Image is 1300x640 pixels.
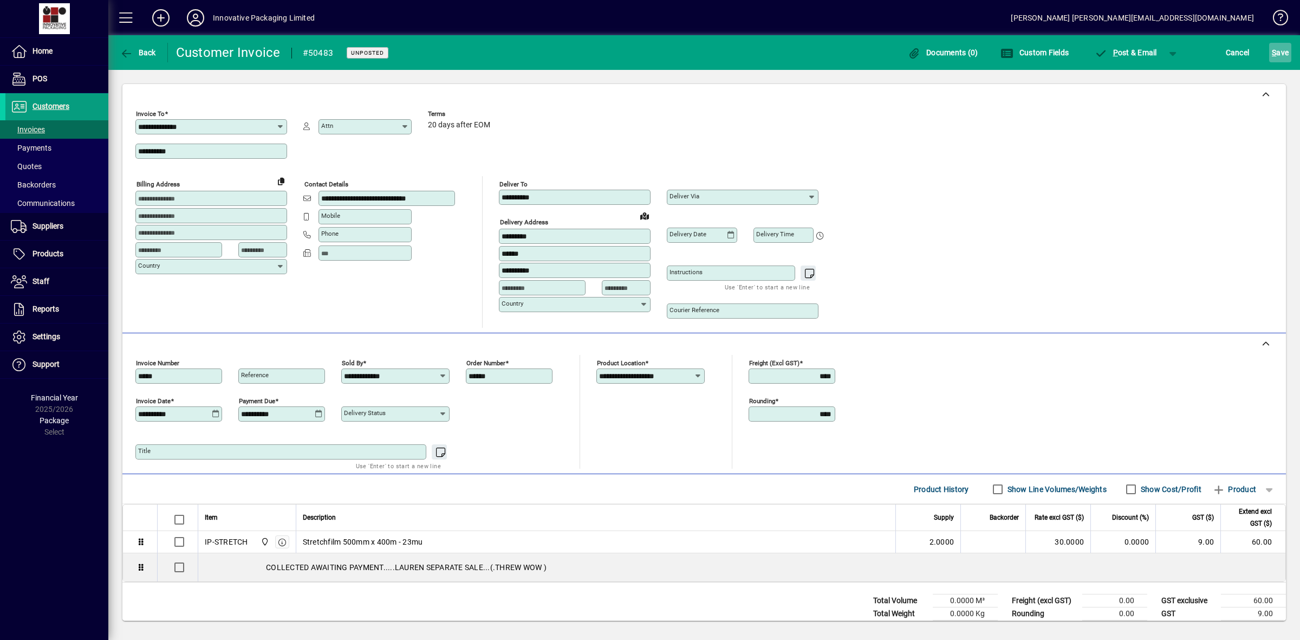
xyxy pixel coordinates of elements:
[933,607,998,620] td: 0.0000 Kg
[868,607,933,620] td: Total Weight
[1082,607,1147,620] td: 0.00
[11,162,42,171] span: Quotes
[428,121,490,130] span: 20 days after EOM
[1090,531,1155,553] td: 0.0000
[5,241,108,268] a: Products
[303,44,334,62] div: #50483
[5,139,108,157] a: Payments
[990,512,1019,523] span: Backorder
[120,48,156,57] span: Back
[176,44,281,61] div: Customer Invoice
[1269,43,1291,62] button: Save
[32,222,63,230] span: Suppliers
[749,359,799,367] mat-label: Freight (excl GST)
[1227,506,1272,529] span: Extend excl GST ($)
[1223,43,1252,62] button: Cancel
[499,180,528,188] mat-label: Deliver To
[5,157,108,176] a: Quotes
[344,409,386,417] mat-label: Delivery status
[1082,594,1147,607] td: 0.00
[1156,607,1221,620] td: GST
[597,359,645,367] mat-label: Product location
[258,536,270,548] span: Innovative Packaging
[1006,607,1082,620] td: Rounding
[117,43,159,62] button: Back
[1094,48,1157,57] span: ost & Email
[32,360,60,369] span: Support
[205,512,218,523] span: Item
[5,120,108,139] a: Invoices
[213,9,315,27] div: Innovative Packaging Limited
[136,397,171,405] mat-label: Invoice date
[929,536,954,547] span: 2.0000
[5,213,108,240] a: Suppliers
[31,393,78,402] span: Financial Year
[32,47,53,55] span: Home
[198,553,1285,581] div: COLLECTED AWAITING PAYMENT.....LAUREN SEPARATE SALE...(.THREW WOW )
[1220,531,1285,553] td: 60.00
[905,43,981,62] button: Documents (0)
[272,172,290,190] button: Copy to Delivery address
[502,300,523,307] mat-label: Country
[241,371,269,379] mat-label: Reference
[1089,43,1162,62] button: Post & Email
[1035,512,1084,523] span: Rate excl GST ($)
[138,447,151,455] mat-label: Title
[11,180,56,189] span: Backorders
[205,536,248,547] div: IP-STRETCH
[868,594,933,607] td: Total Volume
[1155,531,1220,553] td: 9.00
[908,48,978,57] span: Documents (0)
[1113,48,1118,57] span: P
[303,536,423,547] span: Stretchfilm 500mm x 400m - 23mu
[1272,44,1289,61] span: ave
[1265,2,1286,37] a: Knowledge Base
[5,351,108,378] a: Support
[636,207,653,224] a: View on map
[998,43,1071,62] button: Custom Fields
[32,74,47,83] span: POS
[1226,44,1250,61] span: Cancel
[669,230,706,238] mat-label: Delivery date
[321,122,333,130] mat-label: Attn
[356,460,441,472] mat-hint: Use 'Enter' to start a new line
[5,324,108,351] a: Settings
[108,43,168,62] app-page-header-button: Back
[5,296,108,323] a: Reports
[1272,48,1276,57] span: S
[669,192,699,200] mat-label: Deliver via
[32,305,59,313] span: Reports
[1139,484,1201,495] label: Show Cost/Profit
[11,199,75,208] span: Communications
[1000,48,1069,57] span: Custom Fields
[1221,594,1286,607] td: 60.00
[1192,512,1214,523] span: GST ($)
[933,594,998,607] td: 0.0000 M³
[178,8,213,28] button: Profile
[351,49,384,56] span: Unposted
[1207,480,1262,499] button: Product
[11,144,51,152] span: Payments
[1156,594,1221,607] td: GST exclusive
[669,306,719,314] mat-label: Courier Reference
[1112,512,1149,523] span: Discount (%)
[1221,620,1286,634] td: 69.00
[428,111,493,118] span: Terms
[1011,9,1254,27] div: [PERSON_NAME] [PERSON_NAME][EMAIL_ADDRESS][DOMAIN_NAME]
[32,102,69,111] span: Customers
[32,332,60,341] span: Settings
[5,176,108,194] a: Backorders
[1156,620,1221,634] td: GST inclusive
[32,249,63,258] span: Products
[138,262,160,269] mat-label: Country
[342,359,363,367] mat-label: Sold by
[909,480,973,499] button: Product History
[144,8,178,28] button: Add
[914,481,969,498] span: Product History
[239,397,275,405] mat-label: Payment due
[466,359,505,367] mat-label: Order number
[40,416,69,425] span: Package
[5,66,108,93] a: POS
[321,212,340,219] mat-label: Mobile
[756,230,794,238] mat-label: Delivery time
